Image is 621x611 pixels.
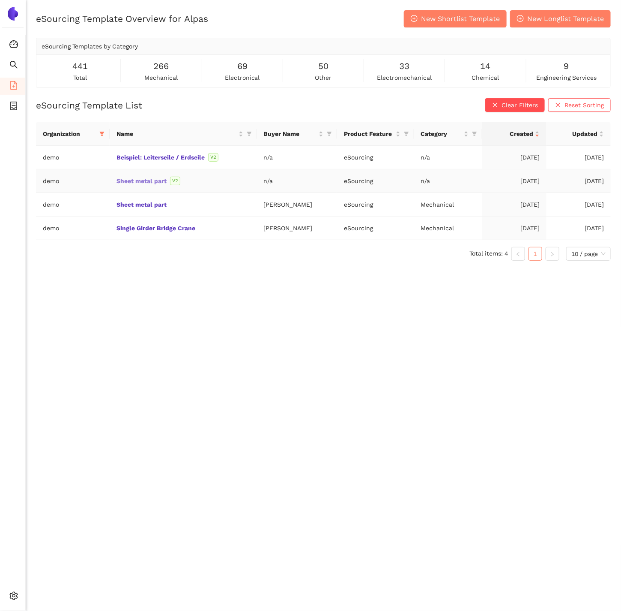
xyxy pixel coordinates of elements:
li: Next Page [546,247,559,261]
th: this column's title is Buyer Name,this column is sortable [257,122,337,146]
td: demo [36,146,110,169]
button: closeReset Sorting [548,98,611,112]
span: right [550,252,555,257]
span: mechanical [144,73,178,82]
span: 441 [72,60,88,73]
span: plus-circle [411,15,418,23]
button: plus-circleNew Longlist Template [510,10,611,27]
td: [DATE] [482,146,546,169]
span: plus-circle [517,15,524,23]
td: [PERSON_NAME] [257,217,337,240]
a: 1 [529,247,542,260]
td: n/a [257,146,337,169]
td: [DATE] [546,146,611,169]
span: filter [98,127,106,140]
td: [DATE] [546,217,611,240]
button: closeClear Filters [485,98,545,112]
span: electromechanical [377,73,432,82]
td: n/a [414,146,482,169]
span: New Shortlist Template [421,13,500,24]
span: 266 [153,60,169,73]
th: this column's title is Product Feature,this column is sortable [337,122,414,146]
div: Page Size [566,247,611,261]
li: Previous Page [511,247,525,261]
h2: eSourcing Template List [36,99,142,111]
td: [DATE] [546,169,611,193]
td: eSourcing [337,146,414,169]
td: Mechanical [414,217,482,240]
span: Category [421,129,462,138]
span: Product Feature [344,129,394,138]
span: Name [116,129,237,138]
span: dashboard [9,37,18,54]
span: electronical [225,73,260,82]
td: demo [36,193,110,217]
td: n/a [414,169,482,193]
td: eSourcing [337,217,414,240]
td: [PERSON_NAME] [257,193,337,217]
td: eSourcing [337,193,414,217]
td: [DATE] [482,193,546,217]
span: engineering services [536,73,597,82]
button: left [511,247,525,261]
img: Logo [6,7,20,21]
span: 33 [399,60,409,73]
span: setting [9,589,18,606]
span: Reset Sorting [564,100,604,110]
th: this column's title is Category,this column is sortable [414,122,482,146]
span: 69 [237,60,248,73]
span: container [9,99,18,116]
span: filter [470,127,479,140]
span: left [516,252,521,257]
span: Buyer Name [264,129,317,138]
span: Created [489,129,533,138]
td: eSourcing [337,169,414,193]
span: filter [402,127,411,140]
span: filter [247,131,252,136]
span: filter [99,131,104,136]
li: Total items: 4 [469,247,508,261]
span: Clear Filters [502,100,538,110]
span: eSourcing Templates by Category [42,43,138,50]
span: 50 [318,60,328,73]
span: filter [404,131,409,136]
td: [DATE] [546,193,611,217]
span: file-add [9,78,18,95]
td: [DATE] [482,169,546,193]
span: other [315,73,331,82]
span: 10 / page [571,247,606,260]
span: 9 [564,60,569,73]
span: filter [325,127,334,140]
li: 1 [528,247,542,261]
span: Updated [553,129,597,138]
span: chemical [472,73,499,82]
button: plus-circleNew Shortlist Template [404,10,507,27]
h2: eSourcing Template Overview for Alpas [36,12,208,25]
span: search [9,57,18,75]
th: this column's title is Name,this column is sortable [110,122,257,146]
span: filter [327,131,332,136]
span: filter [472,131,477,136]
span: V2 [208,153,218,162]
span: Organization [43,129,96,138]
span: 14 [481,60,491,73]
button: right [546,247,559,261]
td: [DATE] [482,217,546,240]
td: demo [36,169,110,193]
span: total [73,73,87,82]
span: close [492,102,498,109]
span: New Longlist Template [527,13,604,24]
span: filter [245,127,254,140]
span: close [555,102,561,109]
td: Mechanical [414,193,482,217]
th: this column's title is Updated,this column is sortable [546,122,611,146]
td: demo [36,217,110,240]
td: n/a [257,169,337,193]
span: V2 [170,177,180,185]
